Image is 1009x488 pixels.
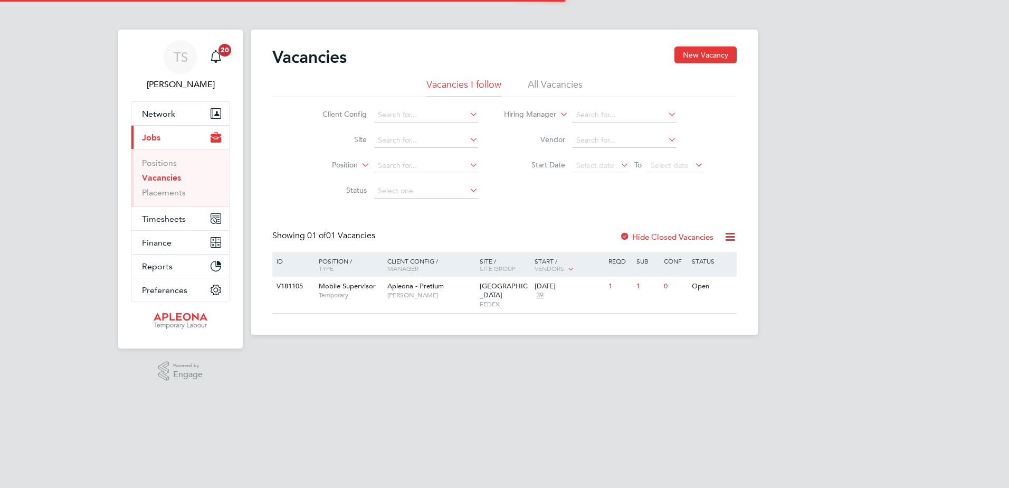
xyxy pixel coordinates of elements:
div: ID [274,252,311,270]
a: Vacancies [142,173,181,183]
input: Search for... [374,108,478,123]
label: Site [306,135,367,144]
li: Vacancies I follow [426,78,501,97]
div: Site / [477,252,532,277]
div: Showing [272,230,377,241]
div: Position / [311,252,385,277]
div: Status [689,252,735,270]
label: Status [306,185,367,195]
span: FEDEX [480,300,530,308]
h2: Vacancies [272,46,347,68]
span: Network [142,109,175,119]
label: Start Date [505,160,565,170]
span: Finance [142,238,172,248]
span: 20 [218,44,231,57]
span: [GEOGRAPHIC_DATA] [480,281,528,299]
input: Search for... [374,158,478,173]
div: Conf [661,252,689,270]
button: Jobs [131,126,230,149]
a: Powered byEngage [158,361,203,381]
a: TS[PERSON_NAME] [131,40,230,91]
span: Timesheets [142,214,186,224]
span: [PERSON_NAME] [387,291,474,299]
span: Tracy Sellick [131,78,230,91]
span: Jobs [142,133,160,143]
input: Search for... [374,133,478,148]
div: Open [689,277,735,296]
label: Position [297,160,358,171]
span: Engage [173,370,203,379]
img: apleona-logo-retina.png [154,313,207,330]
div: 0 [661,277,689,296]
span: Reports [142,261,173,271]
span: Powered by [173,361,203,370]
nav: Main navigation [118,30,243,349]
button: Reports [131,255,230,278]
span: To [631,158,645,172]
span: 01 of [307,230,326,241]
label: Hide Closed Vacancies [620,232,713,242]
button: Finance [131,231,230,254]
span: Select date [651,161,689,170]
button: New Vacancy [674,46,737,63]
button: Timesheets [131,207,230,230]
div: Sub [634,252,661,270]
span: Apleona - Pretium [387,281,444,290]
span: 01 Vacancies [307,230,375,241]
li: All Vacancies [528,78,583,97]
span: Site Group [480,264,516,273]
div: 1 [606,277,633,296]
div: Reqd [606,252,633,270]
span: Manager [387,264,418,273]
div: 1 [634,277,661,296]
span: Vendors [535,264,564,273]
span: Temporary [319,291,382,299]
input: Select one [374,184,478,199]
span: TS [174,50,188,64]
div: V181105 [274,277,311,296]
a: Positions [142,158,177,168]
button: Network [131,102,230,125]
input: Search for... [573,108,677,123]
label: Client Config [306,109,367,119]
a: 20 [205,40,226,74]
span: Select date [576,161,614,170]
span: Mobile Supervisor [319,281,376,290]
button: Preferences [131,278,230,302]
div: [DATE] [535,282,603,291]
label: Vendor [505,135,565,144]
input: Search for... [573,133,677,148]
a: Go to home page [131,313,230,330]
label: Hiring Manager [496,109,556,120]
div: Client Config / [385,252,477,277]
span: 39 [535,291,545,300]
span: Type [319,264,334,273]
div: Jobs [131,149,230,207]
div: Start / [532,252,606,278]
a: Placements [142,187,186,198]
span: Preferences [142,285,187,295]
